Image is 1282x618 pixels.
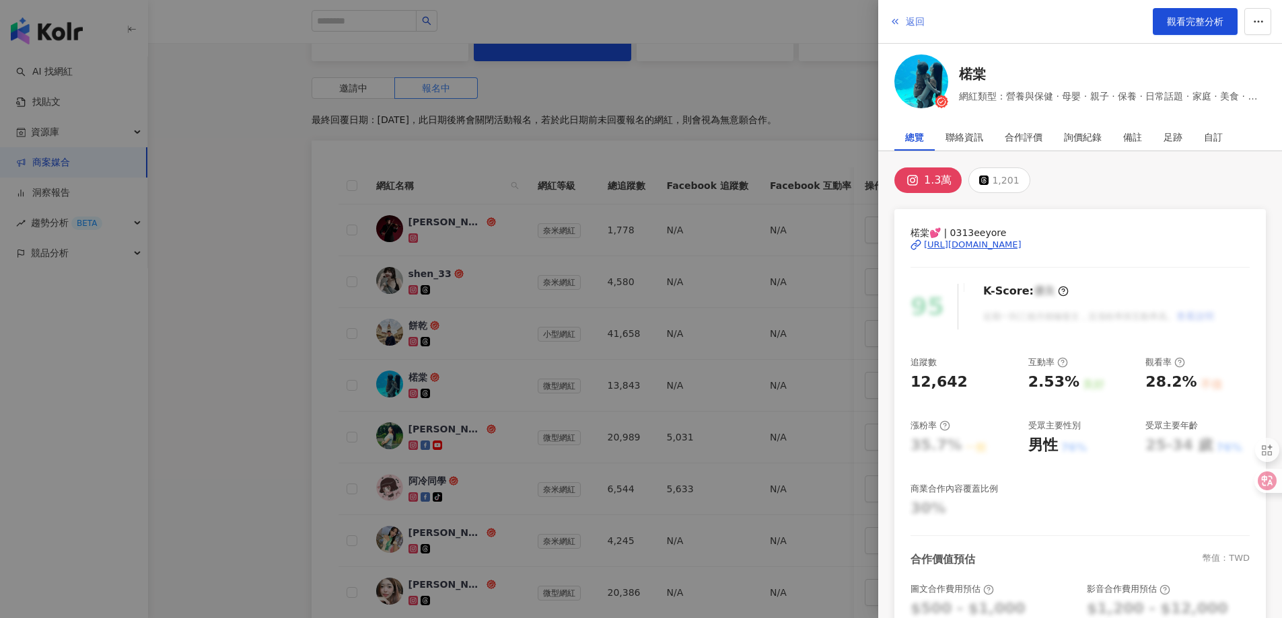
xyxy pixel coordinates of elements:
div: 追蹤數 [911,356,937,369]
div: [URL][DOMAIN_NAME] [924,239,1022,251]
button: 返回 [889,8,925,35]
div: 聯絡資訊 [946,124,983,151]
a: KOL Avatar [894,54,948,113]
div: 足跡 [1164,124,1182,151]
div: 圖文合作費用預估 [911,583,994,595]
div: 備註 [1123,124,1142,151]
div: 合作價值預估 [911,552,975,567]
div: 總覽 [905,124,924,151]
div: 1,201 [992,171,1019,190]
img: KOL Avatar [894,54,948,108]
div: K-Score : [983,284,1069,299]
div: 互動率 [1028,356,1068,369]
div: 自訂 [1204,124,1223,151]
div: 合作評價 [1005,124,1042,151]
span: 楉棠💕 | 0313eeyore [911,225,1250,240]
div: 詢價紀錄 [1064,124,1102,151]
a: [URL][DOMAIN_NAME] [911,239,1250,251]
span: 返回 [906,16,925,27]
div: 受眾主要性別 [1028,420,1081,432]
div: 1.3萬 [924,171,952,190]
a: 楉棠 [959,65,1266,83]
div: 12,642 [911,372,968,393]
a: 觀看完整分析 [1153,8,1238,35]
button: 1.3萬 [894,167,962,193]
div: 2.53% [1028,372,1079,393]
div: 受眾主要年齡 [1145,420,1198,432]
div: 男性 [1028,435,1058,456]
button: 1,201 [968,167,1030,193]
div: 漲粉率 [911,420,950,432]
div: 商業合作內容覆蓋比例 [911,483,998,495]
div: 幣值：TWD [1203,552,1250,567]
div: 觀看率 [1145,356,1185,369]
div: 影音合作費用預估 [1087,583,1170,595]
span: 觀看完整分析 [1167,16,1223,27]
span: 網紅類型：營養與保健 · 母嬰 · 親子 · 保養 · 日常話題 · 家庭 · 美食 · 美髮 [959,89,1266,104]
div: 28.2% [1145,372,1197,393]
